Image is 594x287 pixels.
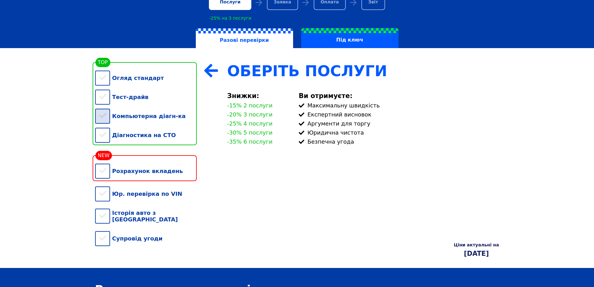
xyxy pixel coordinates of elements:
label: Під ключ [301,28,398,48]
div: Максимальну швидкість [299,102,499,109]
div: Безпечна угода [299,138,499,145]
div: -35% 6 послуги [227,138,273,145]
div: Огляд стандарт [95,68,197,87]
div: Юр. перевірка по VIN [95,184,197,203]
div: [DATE] [454,250,499,257]
div: -15% 2 послуги [227,102,273,109]
div: Експертний висновок [299,111,499,118]
div: Супровід угоди [95,229,197,248]
div: Ціни актуальні на [454,242,499,247]
div: Розрахунок вкладень [95,161,197,181]
label: Разові перевірки [196,28,293,48]
div: -20% 3 послуги [227,111,273,118]
div: Юридична чистота [299,129,499,136]
div: -30% 5 послуги [227,129,273,136]
a: Під ключ [297,28,403,48]
div: Тест-драйв [95,87,197,106]
div: Компьютерна діагн-ка [95,106,197,126]
div: Ви отримуєте: [299,92,499,100]
div: -25% на 3 послуги [209,16,251,21]
div: Історія авто з [GEOGRAPHIC_DATA] [95,203,197,229]
div: -25% 4 послуги [227,120,273,127]
div: Діагностика на СТО [95,126,197,145]
div: Оберіть Послуги [227,62,499,80]
div: Аргументи для торгу [299,120,499,127]
div: Знижки: [227,92,291,100]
